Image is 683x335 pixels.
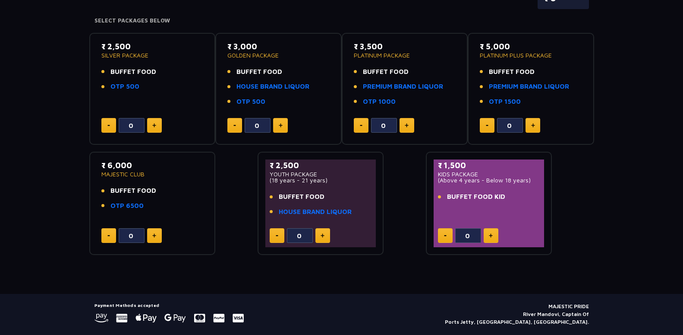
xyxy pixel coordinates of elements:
[363,82,443,92] a: PREMIUM BRAND LIQUOR
[279,207,352,217] a: HOUSE BRAND LIQUOR
[233,125,236,126] img: minus
[279,192,324,202] span: BUFFET FOOD
[110,201,144,211] a: OTP 6500
[94,303,244,308] h5: Payment Methods accepted
[480,41,582,52] p: ₹ 5,000
[110,67,156,77] span: BUFFET FOOD
[489,82,569,92] a: PREMIUM BRAND LIQUOR
[270,177,372,183] p: (18 years - 21 years)
[438,171,540,177] p: KIDS PACKAGE
[227,41,330,52] p: ₹ 3,000
[270,171,372,177] p: YOUTH PACKAGE
[101,52,204,58] p: SILVER PACKAGE
[101,41,204,52] p: ₹ 2,500
[279,123,283,128] img: plus
[236,97,265,107] a: OTP 500
[270,160,372,171] p: ₹ 2,500
[489,97,521,107] a: OTP 1500
[227,52,330,58] p: GOLDEN PACKAGE
[447,192,505,202] span: BUFFET FOOD KID
[321,233,324,238] img: plus
[354,52,456,58] p: PLATINUM PACKAGE
[94,17,589,24] h4: Select Packages Below
[236,82,309,92] a: HOUSE BRAND LIQUOR
[152,233,156,238] img: plus
[489,67,535,77] span: BUFFET FOOD
[489,233,493,238] img: plus
[101,160,204,171] p: ₹ 6,000
[486,125,488,126] img: minus
[101,171,204,177] p: MAJESTIC CLUB
[531,123,535,128] img: plus
[363,67,409,77] span: BUFFET FOOD
[438,177,540,183] p: (Above 4 years - Below 18 years)
[110,186,156,196] span: BUFFET FOOD
[480,52,582,58] p: PLATINUM PLUS PACKAGE
[360,125,362,126] img: minus
[444,235,447,236] img: minus
[354,41,456,52] p: ₹ 3,500
[405,123,409,128] img: plus
[107,235,110,236] img: minus
[110,82,139,92] a: OTP 500
[236,67,282,77] span: BUFFET FOOD
[152,123,156,128] img: plus
[107,125,110,126] img: minus
[276,235,278,236] img: minus
[363,97,396,107] a: OTP 1000
[445,303,589,326] p: MAJESTIC PRIDE River Mandovi, Captain Of Ports Jetty, [GEOGRAPHIC_DATA], [GEOGRAPHIC_DATA].
[438,160,540,171] p: ₹ 1,500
